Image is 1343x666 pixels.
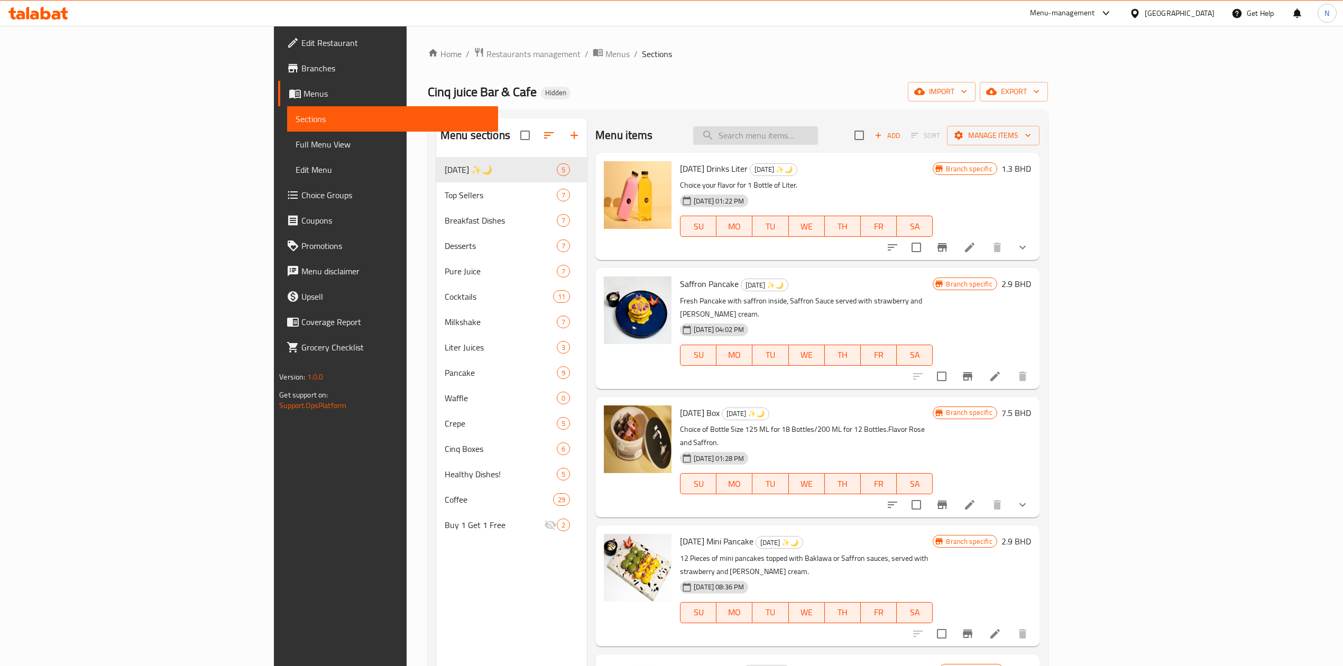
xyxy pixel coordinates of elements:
span: Desserts [445,239,557,252]
div: items [557,417,570,430]
div: Liter Juices3 [436,335,587,360]
span: TH [829,219,857,234]
span: [DATE] ✨🌙 [722,408,769,420]
span: Select to update [905,236,927,258]
div: Desserts7 [436,233,587,258]
button: WE [789,602,825,623]
div: Buy 1 Get 1 Free [445,519,544,531]
button: Add section [562,123,587,148]
span: Select to update [931,623,953,645]
span: Saffron Pancake [680,276,739,292]
a: Menus [593,47,630,61]
img: Ramadan Mini Pancake [604,534,671,602]
span: 7 [557,317,569,327]
span: 7 [557,241,569,251]
div: Menu-management [1030,7,1095,20]
span: WE [793,605,821,620]
span: SU [685,219,712,234]
button: MO [716,473,752,494]
span: [DATE] Mini Pancake [680,533,753,549]
div: items [557,316,570,328]
span: 2 [557,520,569,530]
li: / [585,48,588,60]
span: FR [865,347,893,363]
a: Coupons [278,208,498,233]
span: import [916,85,967,98]
a: Edit Restaurant [278,30,498,55]
button: TU [752,216,788,237]
nav: breadcrumb [428,47,1048,61]
span: MO [721,476,748,492]
span: Select section first [904,127,947,144]
span: 7 [557,266,569,276]
a: Upsell [278,284,498,309]
span: Healthy Dishes! [445,468,557,480]
span: Hidden [541,88,571,97]
h6: 7.5 BHD [1001,405,1031,420]
div: items [557,341,570,354]
div: Waffle0 [436,385,587,411]
button: WE [789,473,825,494]
span: 7 [557,190,569,200]
a: Coverage Report [278,309,498,335]
button: TU [752,602,788,623]
span: 5 [557,165,569,175]
span: [DATE] 04:02 PM [689,325,748,335]
button: TH [825,473,861,494]
a: Full Menu View [287,132,498,157]
span: WE [793,347,821,363]
div: items [557,366,570,379]
button: SU [680,473,716,494]
button: delete [1010,364,1035,389]
nav: Menu sections [436,153,587,542]
h2: Menu items [595,127,653,143]
span: 0 [557,393,569,403]
img: Saffron Pancake [604,276,671,344]
span: Pancake [445,366,557,379]
span: 6 [557,444,569,454]
input: search [693,126,818,145]
button: WE [789,345,825,366]
a: Menus [278,81,498,106]
span: Liter Juices [445,341,557,354]
div: Ramadan ✨🌙 [722,408,769,420]
span: 5 [557,469,569,479]
span: 5 [557,419,569,429]
div: items [557,442,570,455]
span: Edit Restaurant [301,36,490,49]
div: items [557,214,570,227]
span: SU [685,347,712,363]
span: Choice Groups [301,189,490,201]
span: Crepe [445,417,557,430]
button: delete [1010,621,1035,646]
span: 9 [557,368,569,378]
span: Select to update [931,365,953,387]
button: FR [861,602,897,623]
span: Promotions [301,239,490,252]
button: SA [897,473,933,494]
span: Cocktails [445,290,553,303]
span: Grocery Checklist [301,341,490,354]
div: Pancake9 [436,360,587,385]
span: MO [721,605,748,620]
span: Coverage Report [301,316,490,328]
button: WE [789,216,825,237]
button: delete [985,235,1010,260]
span: TH [829,605,857,620]
span: Select section [848,124,870,146]
a: Edit Menu [287,157,498,182]
div: Ramadan ✨🌙 [741,279,788,291]
button: Branch-specific-item [930,235,955,260]
div: Breakfast Dishes7 [436,208,587,233]
button: Branch-specific-item [955,621,980,646]
p: 12 Pieces of mini pancakes topped with Baklawa or Saffron sauces, served with strawberry and [PER... [680,552,933,578]
span: Milkshake [445,316,557,328]
span: TH [829,347,857,363]
li: / [634,48,638,60]
h6: 2.9 BHD [1001,276,1031,291]
span: [DATE] Box [680,405,720,421]
span: TU [757,605,784,620]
